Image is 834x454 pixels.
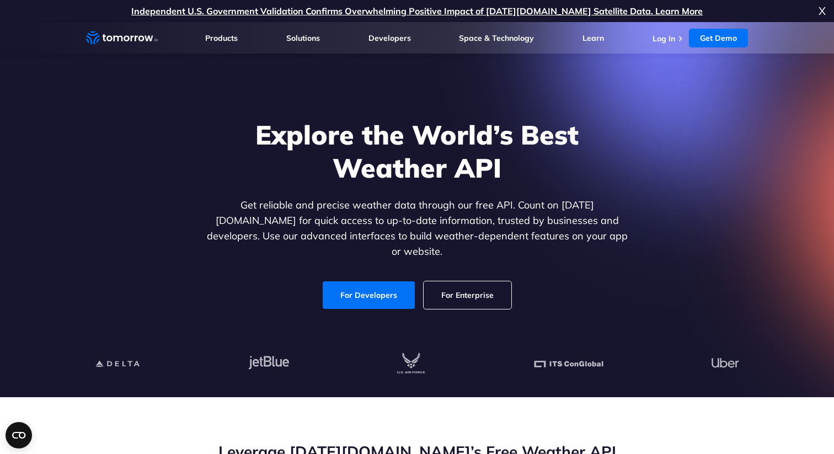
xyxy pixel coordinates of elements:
[131,6,703,17] a: Independent U.S. Government Validation Confirms Overwhelming Positive Impact of [DATE][DOMAIN_NAM...
[6,422,32,448] button: Open CMP widget
[204,197,630,259] p: Get reliable and precise weather data through our free API. Count on [DATE][DOMAIN_NAME] for quic...
[204,118,630,184] h1: Explore the World’s Best Weather API
[368,33,411,43] a: Developers
[323,281,415,309] a: For Developers
[286,33,320,43] a: Solutions
[86,30,158,46] a: Home link
[653,34,675,44] a: Log In
[582,33,604,43] a: Learn
[459,33,534,43] a: Space & Technology
[689,29,748,47] a: Get Demo
[424,281,511,309] a: For Enterprise
[205,33,238,43] a: Products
